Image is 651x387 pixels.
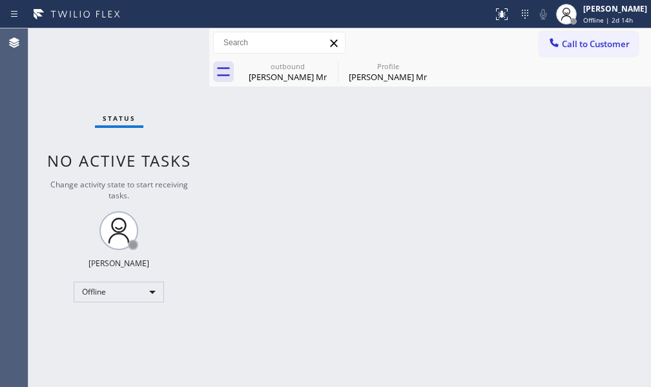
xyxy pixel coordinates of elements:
[339,71,437,83] div: [PERSON_NAME] Mr
[534,5,552,23] button: Mute
[562,38,630,50] span: Call to Customer
[239,61,336,71] div: outbound
[214,32,345,53] input: Search
[583,3,647,14] div: [PERSON_NAME]
[88,258,149,269] div: [PERSON_NAME]
[74,282,164,302] div: Offline
[239,58,336,87] div: Andy Mr
[47,150,191,171] span: No active tasks
[583,16,633,25] span: Offline | 2d 14h
[339,61,437,71] div: Profile
[539,32,638,56] button: Call to Customer
[50,179,188,201] span: Change activity state to start receiving tasks.
[339,58,437,87] div: Andy Mr
[103,114,136,123] span: Status
[239,71,336,83] div: [PERSON_NAME] Mr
